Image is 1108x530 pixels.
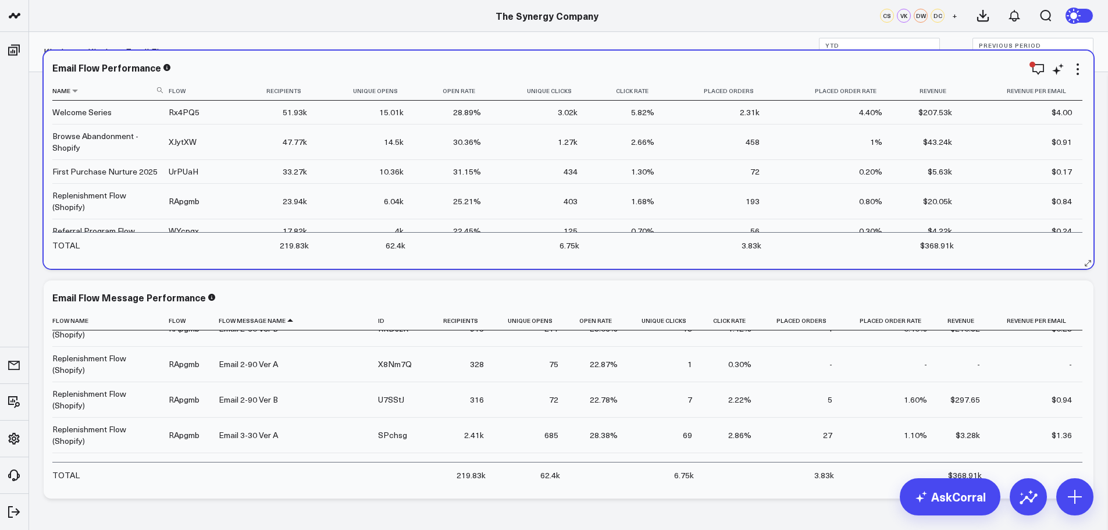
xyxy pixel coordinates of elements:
[283,136,307,148] div: 47.77k
[1069,358,1072,370] div: -
[283,166,307,177] div: 33.27k
[453,225,481,237] div: 22.45%
[979,42,1087,49] b: Previous Period
[52,459,158,482] div: Replenishment Flow (Shopify)
[923,136,952,148] div: $43.24k
[900,478,1000,515] a: AskCorral
[938,311,990,330] th: Revenue
[1052,225,1072,237] div: $0.24
[952,12,957,20] span: +
[1052,429,1072,441] div: $1.36
[453,136,481,148] div: 30.36%
[494,311,569,330] th: Unique Opens
[44,45,73,58] a: Klaviyo
[914,9,928,23] div: DW
[379,166,404,177] div: 10.36k
[746,195,760,207] div: 193
[991,311,1082,330] th: Revenue Per Email
[453,166,481,177] div: 31.15%
[590,394,618,405] div: 22.78%
[52,225,135,237] div: Referral Program Flow
[283,195,307,207] div: 23.94k
[169,311,219,330] th: Flow
[169,394,199,405] div: RApgmb
[88,45,176,58] a: Klaviyo - Email Flows
[683,429,692,441] div: 69
[1052,195,1072,207] div: $0.84
[687,358,692,370] div: 1
[169,81,237,101] th: Flow
[378,429,407,441] div: SPchsg
[665,81,769,101] th: Placed Orders
[920,240,954,251] div: $368.91k
[859,106,882,118] div: 4.40%
[950,394,980,405] div: $297.65
[470,394,484,405] div: 316
[904,394,927,405] div: 1.60%
[169,358,199,370] div: RApgmb
[558,106,578,118] div: 3.02k
[972,38,1093,66] button: Previous Period[DATE]-[DATE]
[742,240,761,251] div: 3.83k
[588,81,665,101] th: Click Rate
[169,225,199,237] div: WYcpqx
[880,9,894,23] div: CS
[859,225,882,237] div: 0.30%
[549,358,558,370] div: 75
[948,469,982,481] div: $368.91k
[631,225,654,237] div: 0.70%
[384,136,404,148] div: 14.5k
[52,61,161,74] div: Email Flow Performance
[946,48,967,55] div: VS
[631,195,654,207] div: 1.68%
[544,429,558,441] div: 685
[828,394,832,405] div: 5
[52,353,158,376] div: Replenishment Flow (Shopify)
[750,166,760,177] div: 72
[432,311,494,330] th: Recipients
[283,106,307,118] div: 51.93k
[825,42,934,49] b: YTD
[829,358,832,370] div: -
[631,106,654,118] div: 5.82%
[897,9,911,23] div: VK
[283,225,307,237] div: 17.82k
[52,130,158,154] div: Browse Abandonment - Shopify
[628,311,703,330] th: Unique Clicks
[414,81,491,101] th: Open Rate
[496,9,598,22] a: The Synergy Company
[923,195,952,207] div: $20.05k
[540,469,560,481] div: 62.4k
[687,394,692,405] div: 7
[564,166,578,177] div: 434
[590,429,618,441] div: 28.38%
[549,394,558,405] div: 72
[169,195,199,207] div: RApgmb
[464,429,484,441] div: 2.41k
[560,240,579,251] div: 6.75k
[52,469,80,481] div: TOTAL
[280,240,309,251] div: 219.83k
[590,358,618,370] div: 22.87%
[893,81,963,101] th: Revenue
[631,166,654,177] div: 1.30%
[169,106,199,118] div: Rx4PQ5
[169,166,198,177] div: UrPUaH
[956,429,980,441] div: $3.28k
[746,136,760,148] div: 458
[728,358,751,370] div: 0.30%
[52,240,80,251] div: TOTAL
[977,358,980,370] div: -
[928,166,952,177] div: $5.63k
[564,225,578,237] div: 125
[379,106,404,118] div: 15.01k
[395,225,404,237] div: 4k
[740,106,760,118] div: 2.31k
[963,81,1082,101] th: Revenue Per Email
[728,394,751,405] div: 2.22%
[558,136,578,148] div: 1.27k
[378,311,432,330] th: Id
[1052,394,1072,405] div: $0.94
[219,311,378,330] th: Flow Message Name
[318,81,414,101] th: Unique Opens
